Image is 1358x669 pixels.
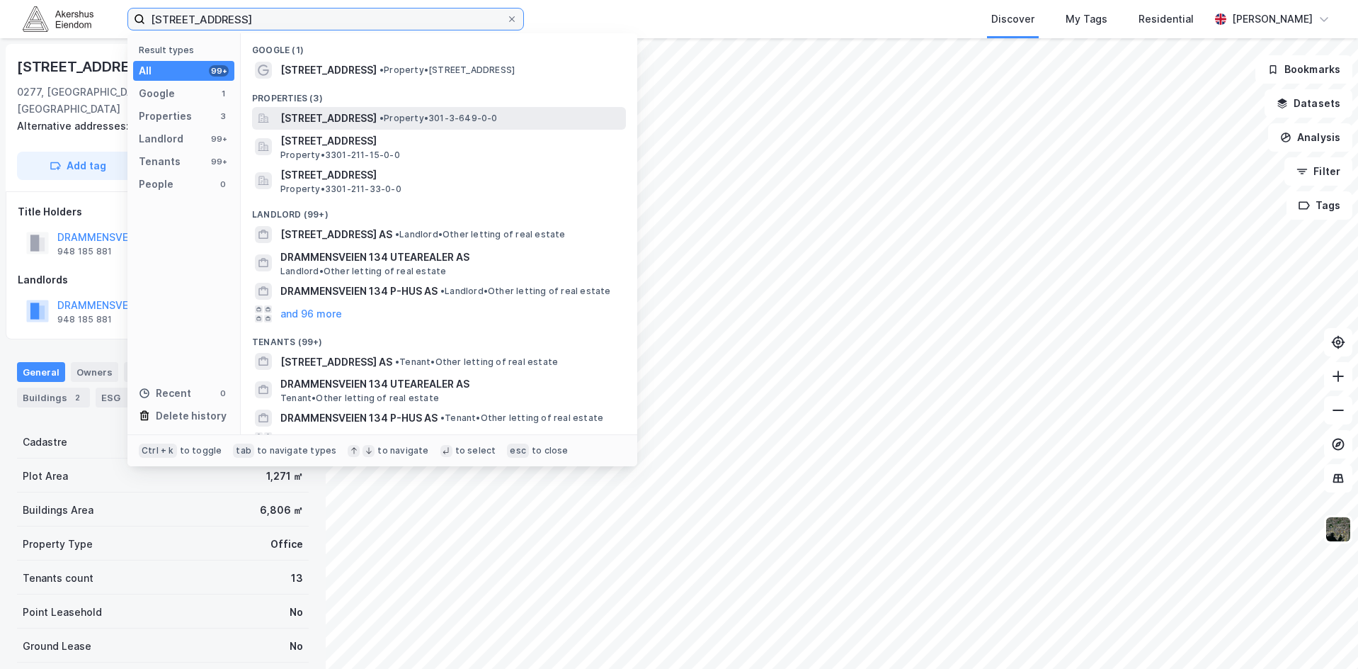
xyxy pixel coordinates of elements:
button: and 96 more [280,432,342,449]
div: Tenants [139,153,181,170]
div: to close [532,445,569,456]
div: 13 [291,570,303,587]
div: 99+ [209,65,229,77]
div: 99+ [209,133,229,145]
div: 948 185 881 [57,246,112,257]
div: [PERSON_NAME] Vei 1 [17,118,297,135]
div: Property Type [23,536,93,553]
span: Landlord • Other letting of real estate [440,286,611,297]
div: Ctrl + k [139,444,177,458]
div: to toggle [180,445,222,456]
div: Properties [139,108,192,125]
span: [STREET_ADDRESS] AS [280,226,392,243]
span: • [380,113,384,123]
div: Landlord (99+) [241,198,637,223]
span: Tenant • Other letting of real estate [440,412,603,424]
span: • [395,356,399,367]
div: Buildings [17,388,90,407]
button: and 96 more [280,305,342,322]
span: • [440,412,445,423]
div: No [290,638,303,655]
span: Property • [STREET_ADDRESS] [380,64,515,76]
div: 3 [217,111,229,122]
div: 1 [217,88,229,99]
button: Analysis [1268,123,1352,152]
div: Residential [1139,11,1194,28]
div: My Tags [1066,11,1107,28]
span: Landlord • Other letting of real estate [395,229,566,240]
div: Discover [991,11,1034,28]
span: [STREET_ADDRESS] [280,62,377,79]
span: Tenant • Other letting of real estate [280,393,439,404]
div: No [290,604,303,621]
div: esc [507,444,529,458]
div: [STREET_ADDRESS] [17,55,156,78]
button: Datasets [1265,89,1352,118]
button: Tags [1286,191,1352,220]
button: Bookmarks [1255,55,1352,84]
div: Ground Lease [23,638,91,655]
div: Properties (3) [241,81,637,107]
div: 0277, [GEOGRAPHIC_DATA], [GEOGRAPHIC_DATA] [17,84,201,118]
input: Search by address, cadastre, landlords, tenants or people [145,9,506,30]
span: [STREET_ADDRESS] [280,167,620,184]
div: [PERSON_NAME] [1232,11,1313,28]
span: • [440,286,445,296]
span: Alternative addresses: [17,120,132,132]
div: 0 [217,388,229,399]
span: DRAMMENSVEIEN 134 P-HUS AS [280,283,438,300]
span: DRAMMENSVEIEN 134 UTEAREALER AS [280,249,620,266]
div: 1,271 ㎡ [266,468,303,485]
span: DRAMMENSVEIEN 134 P-HUS AS [280,410,438,427]
div: 0 [217,179,229,190]
div: 4 [123,390,137,405]
div: 6,806 ㎡ [260,502,303,519]
div: 99+ [209,156,229,167]
div: Landlords [18,271,308,288]
span: DRAMMENSVEIEN 134 UTEAREALER AS [280,376,620,393]
div: People [139,176,173,193]
button: Filter [1284,157,1352,186]
div: Result types [139,45,234,55]
div: tab [233,444,254,458]
span: Property • 301-3-649-0-0 [380,113,498,124]
div: All [139,62,152,79]
span: Landlord • Other letting of real estate [280,266,446,277]
span: [STREET_ADDRESS] [280,133,620,150]
div: Kontrollprogram for chat [1287,601,1358,669]
div: ESG [96,388,143,407]
div: Landlord [139,130,183,147]
button: Add tag [17,152,139,180]
div: Buildings Area [23,502,93,519]
div: Tenants count [23,570,93,587]
div: Title Holders [18,203,308,220]
div: Cadastre [23,434,67,451]
div: Tenants (99+) [241,325,637,351]
span: [STREET_ADDRESS] [280,110,377,127]
div: General [17,362,65,382]
div: Google (1) [241,33,637,59]
div: to navigate types [257,445,336,456]
div: 2 [70,390,84,405]
div: Google [139,85,175,102]
div: Office [270,536,303,553]
div: Plot Area [23,468,68,485]
iframe: Chat Widget [1287,601,1358,669]
div: Recent [139,385,191,402]
div: to select [455,445,496,456]
div: to navigate [377,445,428,456]
div: Tenants [124,362,191,382]
div: Delete history [156,407,227,425]
span: • [380,64,384,75]
div: Point Leasehold [23,604,102,621]
span: Property • 3301-211-33-0-0 [280,184,401,195]
img: akershus-eiendom-logo.9091f326c980b4bce74ccdd9f866810c.svg [23,6,93,31]
span: Tenant • Other letting of real estate [395,356,558,368]
span: • [395,229,399,240]
img: 9k= [1325,516,1352,543]
span: Property • 3301-211-15-0-0 [280,150,400,161]
span: [STREET_ADDRESS] AS [280,354,392,371]
div: 948 185 881 [57,314,112,325]
div: Owners [71,362,118,382]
